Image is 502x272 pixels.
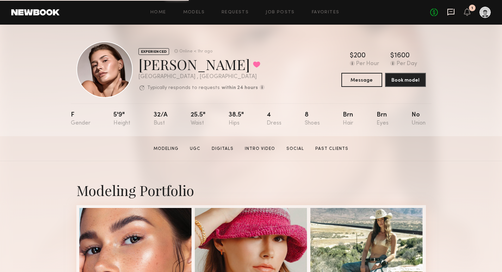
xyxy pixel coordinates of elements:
div: 4 [267,112,281,126]
button: Book model [385,73,426,87]
div: F [71,112,91,126]
a: Models [183,10,205,15]
a: Requests [222,10,249,15]
div: Per Hour [356,61,379,67]
a: Modeling [151,146,181,152]
div: Modeling Portfolio [76,181,426,200]
div: Brn [343,112,353,126]
div: 1600 [394,52,410,59]
div: 25.5" [191,112,205,126]
a: Past Clients [312,146,351,152]
a: Favorites [312,10,340,15]
a: Job Posts [266,10,295,15]
div: 38.5" [229,112,244,126]
div: Per Day [397,61,417,67]
div: 5'9" [113,112,130,126]
div: 1 [471,6,473,10]
div: Brn [377,112,389,126]
div: 8 [305,112,320,126]
a: Home [150,10,166,15]
button: Message [341,73,382,87]
b: within 24 hours [222,86,258,90]
a: Intro Video [242,146,278,152]
div: $ [350,52,354,59]
div: 32/a [154,112,168,126]
div: Online < 1hr ago [179,49,212,54]
div: [PERSON_NAME] [138,55,265,74]
a: Digitals [209,146,236,152]
div: 200 [354,52,366,59]
p: Typically responds to requests [147,86,220,90]
a: Social [284,146,307,152]
div: [GEOGRAPHIC_DATA] , [GEOGRAPHIC_DATA] [138,74,265,80]
div: $ [390,52,394,59]
a: UGC [187,146,203,152]
div: EXPERIENCED [138,48,169,55]
div: No [411,112,426,126]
